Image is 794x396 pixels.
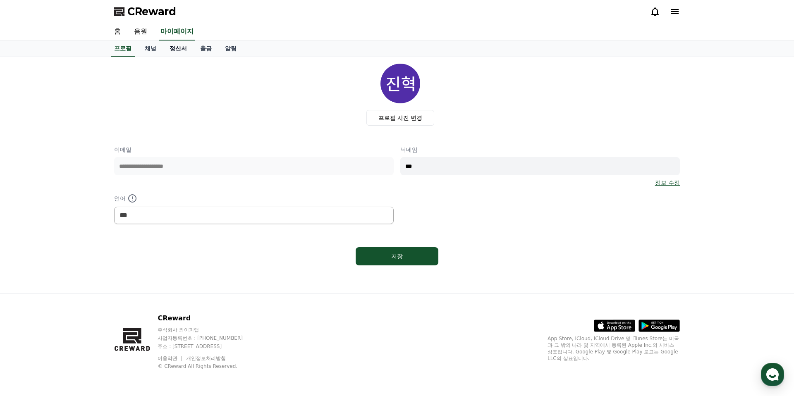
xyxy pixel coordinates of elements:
[655,179,680,187] a: 정보 수정
[159,23,195,41] a: 마이페이지
[372,252,422,260] div: 저장
[158,327,258,333] p: 주식회사 와이피랩
[158,343,258,350] p: 주소 : [STREET_ADDRESS]
[114,193,394,203] p: 언어
[163,41,194,57] a: 정산서
[400,146,680,154] p: 닉네임
[158,313,258,323] p: CReward
[158,355,184,361] a: 이용약관
[107,262,159,283] a: 설정
[218,41,243,57] a: 알림
[548,335,680,362] p: App Store, iCloud, iCloud Drive 및 iTunes Store는 미국과 그 밖의 나라 및 지역에서 등록된 Apple Inc.의 서비스 상표입니다. Goo...
[127,23,154,41] a: 음원
[158,363,258,370] p: © CReward All Rights Reserved.
[26,274,31,281] span: 홈
[186,355,226,361] a: 개인정보처리방침
[194,41,218,57] a: 출금
[114,146,394,154] p: 이메일
[158,335,258,341] p: 사업자등록번호 : [PHONE_NUMBER]
[114,5,176,18] a: CReward
[128,274,138,281] span: 설정
[108,23,127,41] a: 홈
[55,262,107,283] a: 대화
[138,41,163,57] a: 채널
[366,110,435,126] label: 프로필 사진 변경
[76,275,86,281] span: 대화
[127,5,176,18] span: CReward
[111,41,135,57] a: 프로필
[380,64,420,103] img: profile_image
[356,247,438,265] button: 저장
[2,262,55,283] a: 홈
